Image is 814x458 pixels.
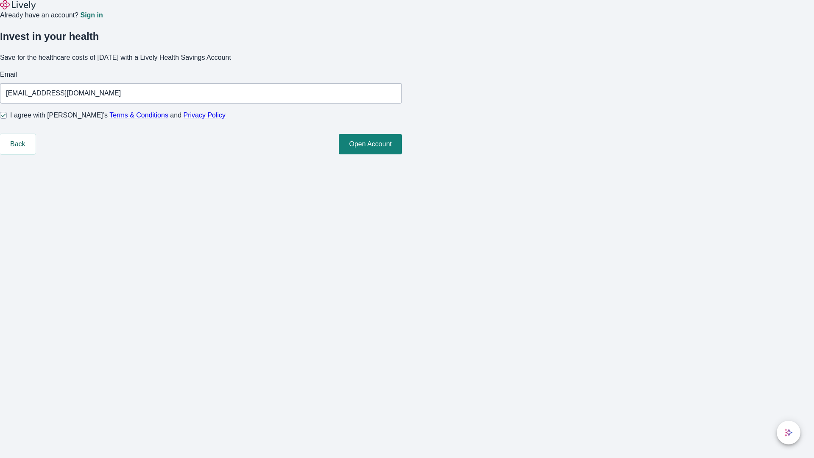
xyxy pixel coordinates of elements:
a: Terms & Conditions [109,112,168,119]
span: I agree with [PERSON_NAME]’s and [10,110,226,120]
button: Open Account [339,134,402,154]
a: Privacy Policy [184,112,226,119]
svg: Lively AI Assistant [784,428,793,437]
button: chat [777,421,800,444]
a: Sign in [80,12,103,19]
